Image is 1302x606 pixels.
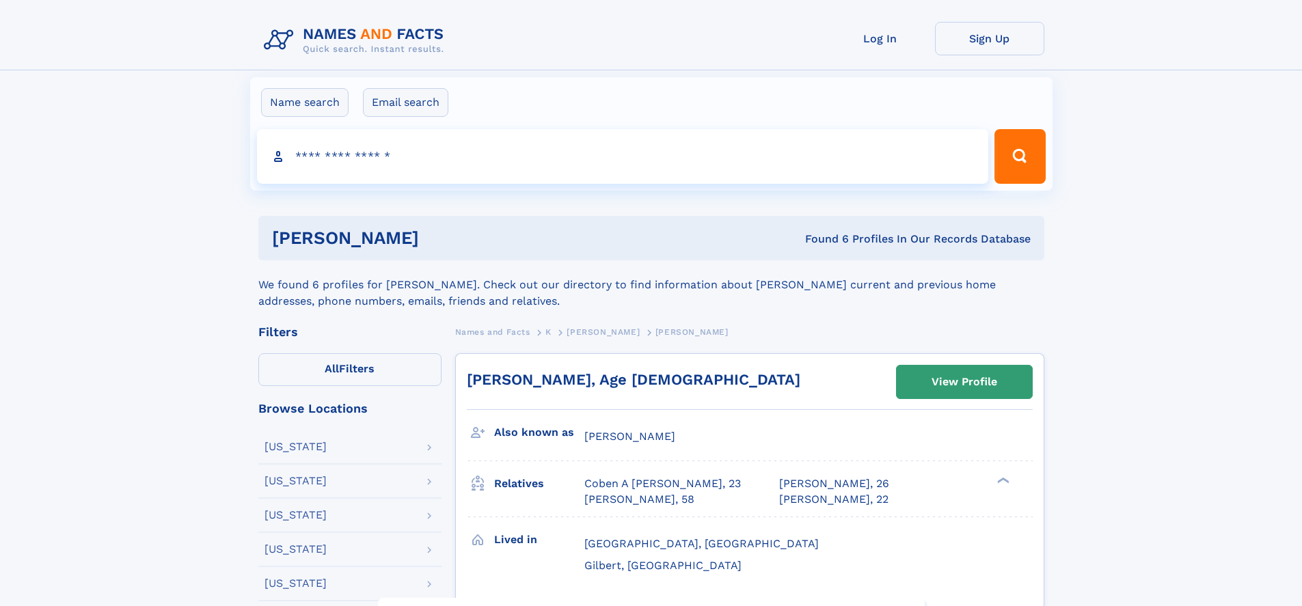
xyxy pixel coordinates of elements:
div: Browse Locations [258,402,442,415]
div: ❯ [994,476,1010,485]
div: [US_STATE] [265,544,327,555]
span: [GEOGRAPHIC_DATA], [GEOGRAPHIC_DATA] [584,537,819,550]
span: K [545,327,552,337]
div: [US_STATE] [265,476,327,486]
span: [PERSON_NAME] [584,430,675,443]
a: [PERSON_NAME], 58 [584,492,694,507]
a: [PERSON_NAME], 26 [779,476,889,491]
a: K [545,323,552,340]
label: Name search [261,88,349,117]
label: Filters [258,353,442,386]
a: Sign Up [935,22,1044,55]
a: Names and Facts [455,323,530,340]
button: Search Button [994,129,1045,184]
span: [PERSON_NAME] [655,327,729,337]
div: [US_STATE] [265,578,327,589]
span: [PERSON_NAME] [567,327,640,337]
h3: Lived in [494,528,584,551]
h3: Also known as [494,421,584,444]
div: View Profile [932,366,997,398]
div: Filters [258,326,442,338]
div: [US_STATE] [265,441,327,452]
div: Found 6 Profiles In Our Records Database [612,232,1031,247]
div: We found 6 profiles for [PERSON_NAME]. Check out our directory to find information about [PERSON_... [258,260,1044,309]
a: [PERSON_NAME], Age [DEMOGRAPHIC_DATA] [467,371,800,388]
span: All [325,362,339,375]
a: [PERSON_NAME], 22 [779,492,889,507]
a: Coben A [PERSON_NAME], 23 [584,476,741,491]
label: Email search [363,88,448,117]
h1: [PERSON_NAME] [272,230,612,247]
img: Logo Names and Facts [258,22,455,59]
a: Log In [826,22,935,55]
span: Gilbert, [GEOGRAPHIC_DATA] [584,559,742,572]
a: [PERSON_NAME] [567,323,640,340]
h3: Relatives [494,472,584,495]
div: [US_STATE] [265,510,327,521]
input: search input [257,129,989,184]
a: View Profile [897,366,1032,398]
